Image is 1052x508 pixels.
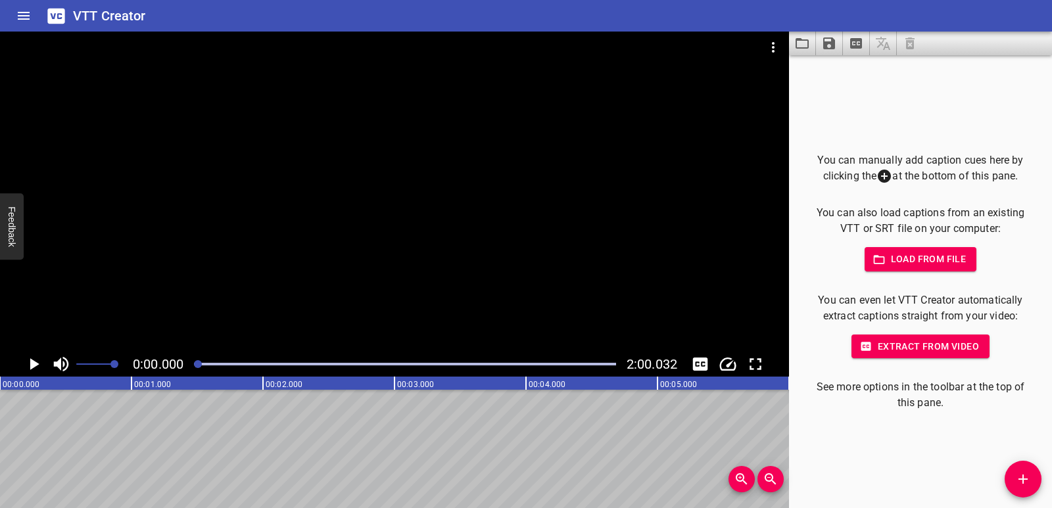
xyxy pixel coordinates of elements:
text: 00:01.000 [134,380,171,389]
text: 00:03.000 [397,380,434,389]
div: Playback Speed [715,352,740,377]
svg: Save captions to file [821,35,837,51]
button: Zoom Out [757,466,784,492]
button: Toggle mute [49,352,74,377]
text: 00:05.000 [660,380,697,389]
svg: Load captions from file [794,35,810,51]
button: Add Cue [1005,461,1041,497]
div: Hide/Show Captions [688,352,713,377]
span: Video Duration [627,356,677,372]
span: Add some captions below, then you can translate them. [870,32,897,55]
button: Load from file [865,247,977,271]
text: 00:02.000 [266,380,302,389]
span: Load from file [875,251,967,267]
button: Extract from video [851,335,990,359]
div: Toggle Full Screen [743,352,768,377]
p: You can even let VTT Creator automatically extract captions straight from your video: [810,292,1031,324]
div: Play progress [194,363,616,365]
p: You can manually add caption cues here by clicking the at the bottom of this pane. [810,152,1031,185]
button: Change Playback Speed [715,352,740,377]
h6: VTT Creator [73,5,146,26]
button: Toggle fullscreen [743,352,768,377]
text: 00:04.000 [529,380,565,389]
span: 0:00.000 [133,356,183,372]
button: Zoom In [729,466,755,492]
button: Video Options [757,32,789,63]
p: See more options in the toolbar at the top of this pane. [810,379,1031,411]
button: Save captions to file [816,32,843,55]
svg: Extract captions from video [848,35,864,51]
button: Load captions from file [789,32,816,55]
p: You can also load captions from an existing VTT or SRT file on your computer: [810,205,1031,237]
button: Play/Pause [21,352,46,377]
span: Extract from video [862,338,979,355]
button: Extract captions from video [843,32,870,55]
text: 00:00.000 [3,380,39,389]
span: Set video volume [110,360,118,368]
button: Toggle captions [688,352,713,377]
